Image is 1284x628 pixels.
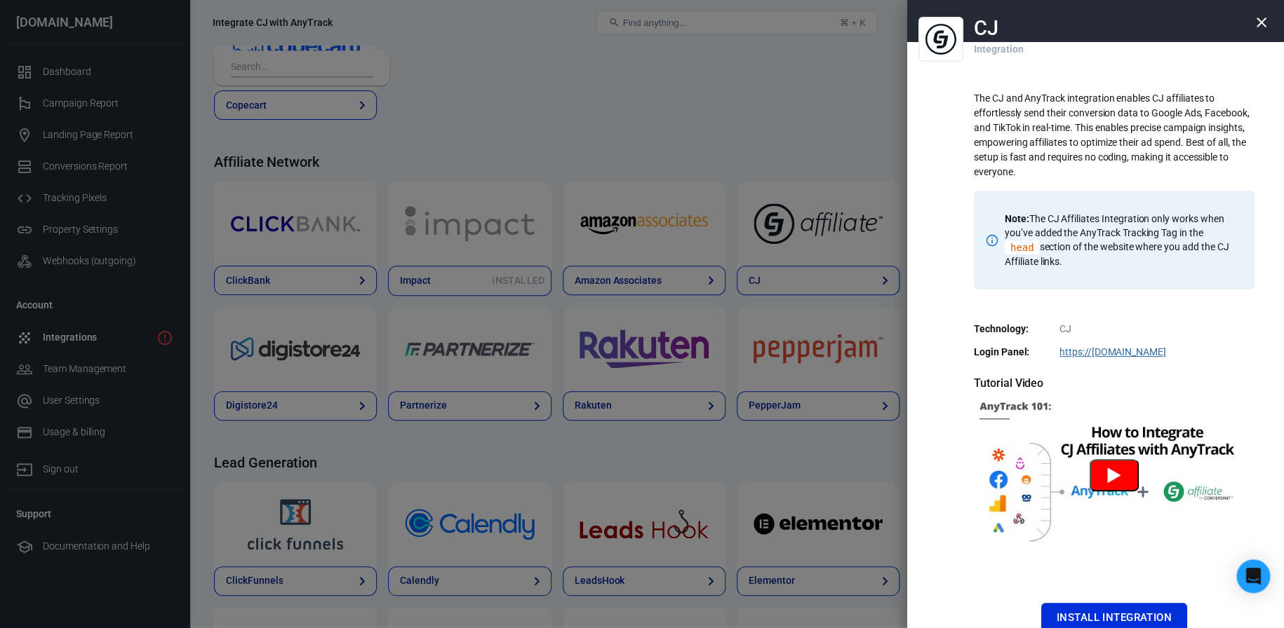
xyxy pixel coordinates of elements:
[1090,459,1139,491] button: Watch CJ Tutorial
[982,322,1246,336] dd: CJ
[974,91,1255,179] p: The CJ and AnyTrack integration enables CJ affiliates to effortlessly send their conversion data ...
[974,322,1044,336] dt: Technology:
[1005,213,1029,224] strong: Note:
[974,28,1023,57] p: Integration
[974,376,1255,390] h5: Tutorial Video
[1005,240,1040,254] code: Click to copy
[1005,212,1238,268] p: The CJ Affiliates Integration only works when you’ve added the AnyTrack Tracking Tag in the secti...
[1236,559,1270,593] div: Open Intercom Messenger
[974,345,1044,360] dt: Login Panel:
[974,17,998,39] h2: CJ
[1059,346,1166,357] a: https://[DOMAIN_NAME]
[925,20,956,59] img: CJ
